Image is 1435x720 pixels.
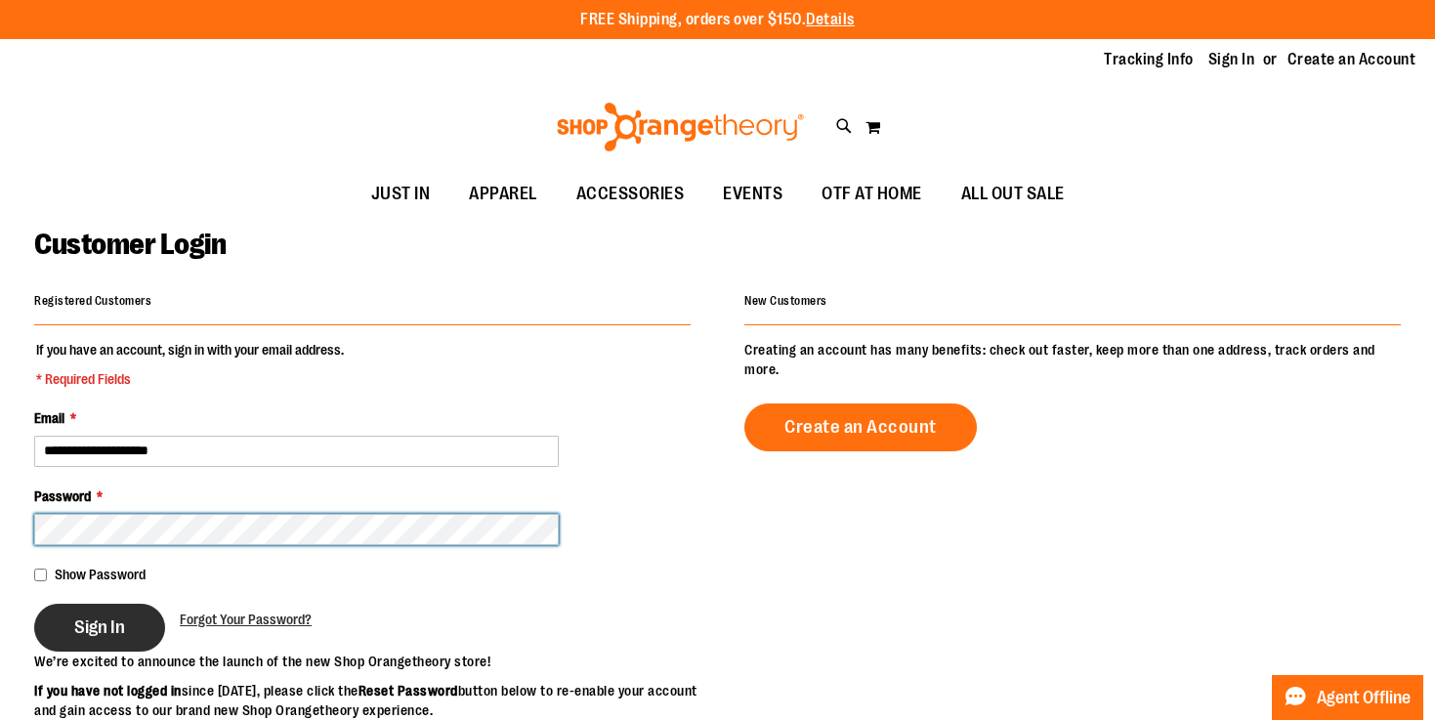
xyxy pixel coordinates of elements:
span: EVENTS [723,172,782,216]
p: since [DATE], please click the button below to re-enable your account and gain access to our bran... [34,681,718,720]
a: Create an Account [744,403,977,451]
span: Agent Offline [1317,689,1411,707]
span: JUST IN [371,172,431,216]
span: APPAREL [469,172,537,216]
span: Sign In [74,616,125,638]
strong: Registered Customers [34,294,151,308]
span: OTF AT HOME [822,172,922,216]
a: Forgot Your Password? [180,610,312,629]
strong: New Customers [744,294,827,308]
a: Sign In [1208,49,1255,70]
button: Sign In [34,604,165,652]
p: We’re excited to announce the launch of the new Shop Orangetheory store! [34,652,718,671]
span: Email [34,410,64,426]
span: * Required Fields [36,369,344,389]
span: ACCESSORIES [576,172,685,216]
img: Shop Orangetheory [554,103,807,151]
span: Create an Account [784,416,937,438]
span: Show Password [55,567,146,582]
span: ALL OUT SALE [961,172,1065,216]
a: Create an Account [1287,49,1416,70]
legend: If you have an account, sign in with your email address. [34,340,346,389]
p: Creating an account has many benefits: check out faster, keep more than one address, track orders... [744,340,1401,379]
p: FREE Shipping, orders over $150. [580,9,855,31]
span: Password [34,488,91,504]
a: Details [806,11,855,28]
span: Forgot Your Password? [180,612,312,627]
button: Agent Offline [1272,675,1423,720]
span: Customer Login [34,228,226,261]
a: Tracking Info [1104,49,1194,70]
strong: If you have not logged in [34,683,182,699]
strong: Reset Password [359,683,458,699]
